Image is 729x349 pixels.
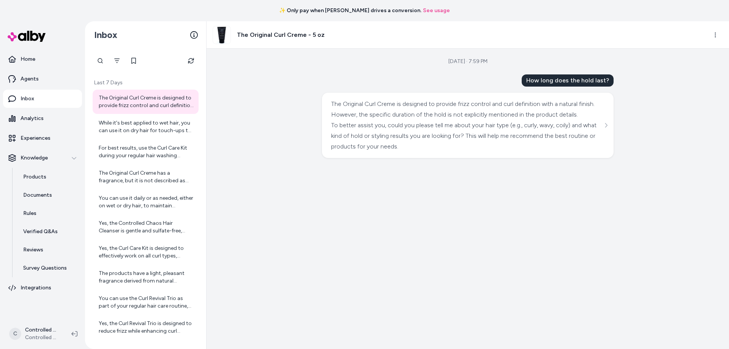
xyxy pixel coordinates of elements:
a: Agents [3,70,82,88]
a: Yes, the Curl Care Kit is designed to effectively work on all curl types, enhancing your natural ... [93,240,199,264]
a: The Original Curl Creme has a fragrance, but it is not described as strong or overpowering. It is... [93,165,199,189]
button: Filter [109,53,125,68]
a: Yes, the Controlled Chaos Hair Cleanser is gentle and sulfate-free, making it safe for color-trea... [93,215,199,239]
a: You can use the Curl Revival Trio as part of your regular hair care routine, typically once or tw... [93,290,199,314]
a: The Original Curl Creme is designed to provide frizz control and curl definition with a natural f... [93,90,199,114]
span: C [9,328,21,340]
span: ✨ Only pay when [PERSON_NAME] drives a conversion. [279,7,421,14]
a: Yes, the Curl Revival Trio is designed to reduce frizz while enhancing curl definition and bounce. [93,315,199,340]
p: Analytics [21,115,44,122]
div: The products have a light, pleasant fragrance derived from natural ingredients, providing a refre... [99,270,194,285]
span: Controlled Chaos [25,334,59,341]
div: The Original Curl Creme is designed to provide frizz control and curl definition with a natural f... [99,94,194,109]
p: Home [21,55,35,63]
p: Last 7 Days [93,79,199,87]
button: CControlled Chaos ShopifyControlled Chaos [5,322,65,346]
img: alby Logo [8,31,46,42]
div: For best results, use the Curl Care Kit during your regular hair washing routine, typically 1-3 t... [99,144,194,159]
a: Survey Questions [16,259,82,277]
a: The products have a light, pleasant fragrance derived from natural ingredients, providing a refre... [93,265,199,289]
div: Yes, the Curl Care Kit is designed to effectively work on all curl types, enhancing your natural ... [99,245,194,260]
div: Yes, the Curl Revival Trio is designed to reduce frizz while enhancing curl definition and bounce. [99,320,194,335]
img: 5OzCurl_6a9bfac3-aabe-427f-8642-a1399a297fc0.webp [213,26,230,44]
a: Integrations [3,279,82,297]
button: See more [601,121,611,130]
p: Survey Questions [23,264,67,272]
div: The Original Curl Creme is designed to provide frizz control and curl definition with a natural f... [331,99,603,120]
a: While it's best applied to wet hair, you can use it on dry hair for touch-ups to add moisture and... [93,115,199,139]
div: [DATE] · 7:59 PM [448,58,488,65]
div: To better assist you, could you please tell me about your hair type (e.g., curly, wavy, coily) an... [331,120,603,152]
a: Documents [16,186,82,204]
a: Products [16,168,82,186]
div: You can use it daily or as needed, either on wet or dry hair, to maintain hydration and manageabi... [99,194,194,210]
a: Reviews [16,241,82,259]
p: Integrations [21,284,51,292]
button: Knowledge [3,149,82,167]
a: Inbox [3,90,82,108]
button: Refresh [183,53,199,68]
a: Analytics [3,109,82,128]
p: Rules [23,210,36,217]
h3: The Original Curl Creme - 5 oz [237,30,325,39]
a: See usage [423,7,450,14]
a: Rules [16,204,82,223]
p: Reviews [23,246,43,254]
a: For best results, use the Curl Care Kit during your regular hair washing routine, typically 1-3 t... [93,140,199,164]
p: Products [23,173,46,181]
h2: Inbox [94,29,117,41]
a: Experiences [3,129,82,147]
a: You can use it daily or as needed, either on wet or dry hair, to maintain hydration and manageabi... [93,190,199,214]
a: Verified Q&As [16,223,82,241]
div: How long does the hold last? [522,74,614,87]
div: The Original Curl Creme has a fragrance, but it is not described as strong or overpowering. It is... [99,169,194,185]
a: Home [3,50,82,68]
p: Documents [23,191,52,199]
p: Agents [21,75,39,83]
div: You can use the Curl Revival Trio as part of your regular hair care routine, typically once or tw... [99,295,194,310]
p: Experiences [21,134,50,142]
p: Verified Q&As [23,228,58,235]
p: Knowledge [21,154,48,162]
p: Controlled Chaos Shopify [25,326,59,334]
p: Inbox [21,95,34,103]
div: While it's best applied to wet hair, you can use it on dry hair for touch-ups to add moisture and... [99,119,194,134]
div: Yes, the Controlled Chaos Hair Cleanser is gentle and sulfate-free, making it safe for color-trea... [99,220,194,235]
